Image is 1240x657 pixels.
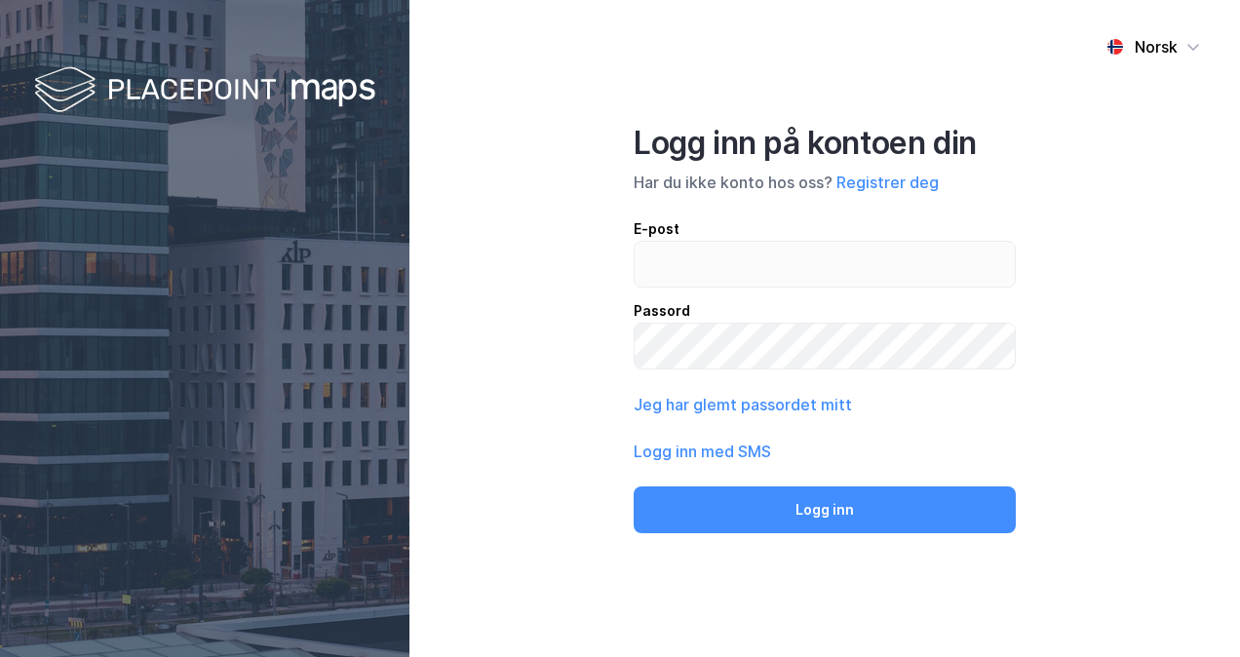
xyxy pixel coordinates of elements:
div: Logg inn på kontoen din [634,124,1016,163]
img: logo-white.f07954bde2210d2a523dddb988cd2aa7.svg [34,62,375,120]
button: Logg inn med SMS [634,440,771,463]
div: E-post [634,217,1016,241]
div: Norsk [1135,35,1178,58]
iframe: Chat Widget [1143,563,1240,657]
div: Har du ikke konto hos oss? [634,171,1016,194]
button: Jeg har glemt passordet mitt [634,393,852,416]
div: Passord [634,299,1016,323]
button: Logg inn [634,486,1016,533]
button: Registrer deg [836,171,939,194]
